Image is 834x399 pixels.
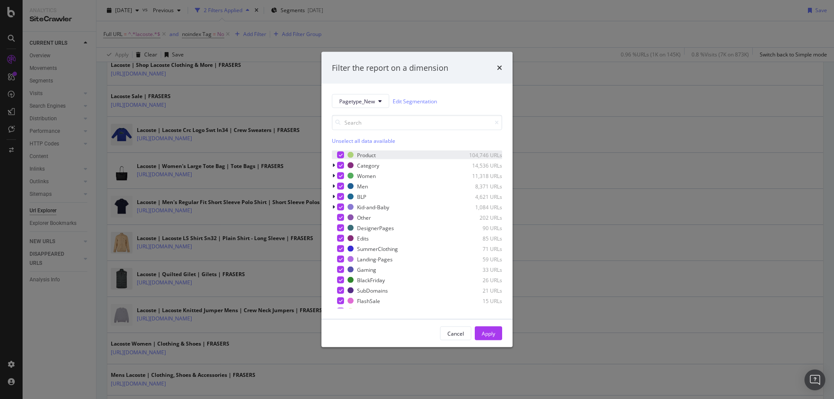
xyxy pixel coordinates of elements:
[460,307,502,315] div: 10 URLs
[460,182,502,190] div: 8,371 URLs
[460,203,502,211] div: 1,084 URLs
[460,224,502,231] div: 90 URLs
[332,62,448,73] div: Filter the report on a dimension
[357,162,379,169] div: Category
[475,326,502,340] button: Apply
[357,276,385,284] div: BlackFriday
[440,326,471,340] button: Cancel
[357,255,393,263] div: Landing-Pages
[460,266,502,273] div: 33 URLs
[332,115,502,130] input: Search
[460,255,502,263] div: 59 URLs
[460,151,502,158] div: 104,746 URLs
[357,287,388,294] div: SubDomains
[460,297,502,304] div: 15 URLs
[332,94,389,108] button: Pagetype_New
[357,224,394,231] div: DesignerPages
[357,214,371,221] div: Other
[357,151,376,158] div: Product
[497,62,502,73] div: times
[447,330,464,337] div: Cancel
[460,214,502,221] div: 202 URLs
[357,307,373,315] div: Stores
[460,245,502,252] div: 71 URLs
[357,203,389,211] div: Kid-and-Baby
[460,287,502,294] div: 21 URLs
[460,162,502,169] div: 14,536 URLs
[460,193,502,200] div: 4,621 URLs
[357,245,398,252] div: SummerClothing
[321,52,513,347] div: modal
[357,172,376,179] div: Women
[332,137,502,145] div: Unselect all data available
[393,96,437,106] a: Edit Segmentation
[357,234,369,242] div: Edits
[357,193,366,200] div: BLP
[804,369,825,390] div: Open Intercom Messenger
[460,234,502,242] div: 85 URLs
[357,266,376,273] div: Gaming
[357,297,380,304] div: FlashSale
[339,97,375,105] span: Pagetype_New
[460,276,502,284] div: 26 URLs
[357,182,368,190] div: Men
[482,330,495,337] div: Apply
[460,172,502,179] div: 11,318 URLs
